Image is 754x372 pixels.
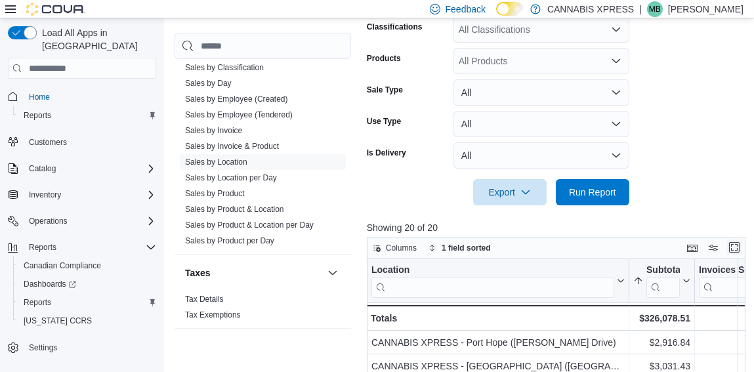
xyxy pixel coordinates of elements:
[371,264,625,298] button: Location
[37,26,156,52] span: Load All Apps in [GEOGRAPHIC_DATA]
[185,94,288,104] a: Sales by Employee (Created)
[24,339,156,356] span: Settings
[442,243,491,253] span: 1 field sorted
[18,258,106,274] a: Canadian Compliance
[556,179,629,205] button: Run Report
[29,92,50,102] span: Home
[185,110,293,120] span: Sales by Employee (Tendered)
[668,1,744,17] p: [PERSON_NAME]
[185,204,284,215] span: Sales by Product & Location
[611,56,621,66] button: Open list of options
[633,310,690,326] div: $326,078.51
[13,106,161,125] button: Reports
[726,239,742,255] button: Enter fullscreen
[3,133,161,152] button: Customers
[633,335,690,351] div: $2,916.84
[185,110,293,119] a: Sales by Employee (Tendered)
[453,79,629,106] button: All
[18,276,81,292] a: Dashboards
[18,108,56,123] a: Reports
[3,212,161,230] button: Operations
[3,159,161,178] button: Catalog
[3,87,161,106] button: Home
[647,1,663,17] div: Mike Barry
[185,189,245,198] a: Sales by Product
[185,188,245,199] span: Sales by Product
[453,142,629,169] button: All
[185,310,241,320] span: Tax Exemptions
[684,240,700,256] button: Keyboard shortcuts
[185,220,314,230] span: Sales by Product & Location per Day
[24,110,51,121] span: Reports
[24,279,76,289] span: Dashboards
[175,291,351,328] div: Taxes
[185,125,242,136] span: Sales by Invoice
[185,310,241,320] a: Tax Exemptions
[18,313,156,329] span: Washington CCRS
[185,141,279,152] span: Sales by Invoice & Product
[26,3,85,16] img: Cova
[18,258,156,274] span: Canadian Compliance
[185,266,322,279] button: Taxes
[185,295,224,304] a: Tax Details
[24,213,156,229] span: Operations
[547,1,634,17] p: CANNABIS XPRESS
[185,79,232,88] a: Sales by Day
[185,266,211,279] h3: Taxes
[24,297,51,308] span: Reports
[24,134,156,150] span: Customers
[24,187,156,203] span: Inventory
[423,240,496,256] button: 1 field sorted
[453,111,629,137] button: All
[185,126,242,135] a: Sales by Invoice
[3,238,161,257] button: Reports
[496,2,524,16] input: Dark Mode
[371,335,625,351] div: CANNABIS XPRESS - Port Hope ([PERSON_NAME] Drive)
[24,239,62,255] button: Reports
[367,85,403,95] label: Sale Type
[185,205,284,214] a: Sales by Product & Location
[3,338,161,357] button: Settings
[24,239,156,255] span: Reports
[175,28,351,254] div: Sales
[29,137,67,148] span: Customers
[13,293,161,312] button: Reports
[18,313,97,329] a: [US_STATE] CCRS
[611,24,621,35] button: Open list of options
[371,264,614,277] div: Location
[24,161,61,176] button: Catalog
[371,310,625,326] div: Totals
[569,186,616,199] span: Run Report
[325,265,341,281] button: Taxes
[705,240,721,256] button: Display options
[371,264,614,298] div: Location
[3,186,161,204] button: Inventory
[29,190,61,200] span: Inventory
[185,78,232,89] span: Sales by Day
[185,294,224,304] span: Tax Details
[185,236,274,245] a: Sales by Product per Day
[29,216,68,226] span: Operations
[185,236,274,246] span: Sales by Product per Day
[24,161,156,176] span: Catalog
[13,275,161,293] a: Dashboards
[446,3,486,16] span: Feedback
[185,63,264,72] a: Sales by Classification
[24,260,101,271] span: Canadian Compliance
[29,163,56,174] span: Catalog
[24,88,156,104] span: Home
[639,1,642,17] p: |
[473,179,547,205] button: Export
[185,173,277,182] a: Sales by Location per Day
[18,108,156,123] span: Reports
[386,243,417,253] span: Columns
[367,148,406,158] label: Is Delivery
[185,62,264,73] span: Sales by Classification
[185,173,277,183] span: Sales by Location per Day
[633,264,690,298] button: Subtotal
[646,264,680,298] div: Subtotal
[367,53,401,64] label: Products
[18,276,156,292] span: Dashboards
